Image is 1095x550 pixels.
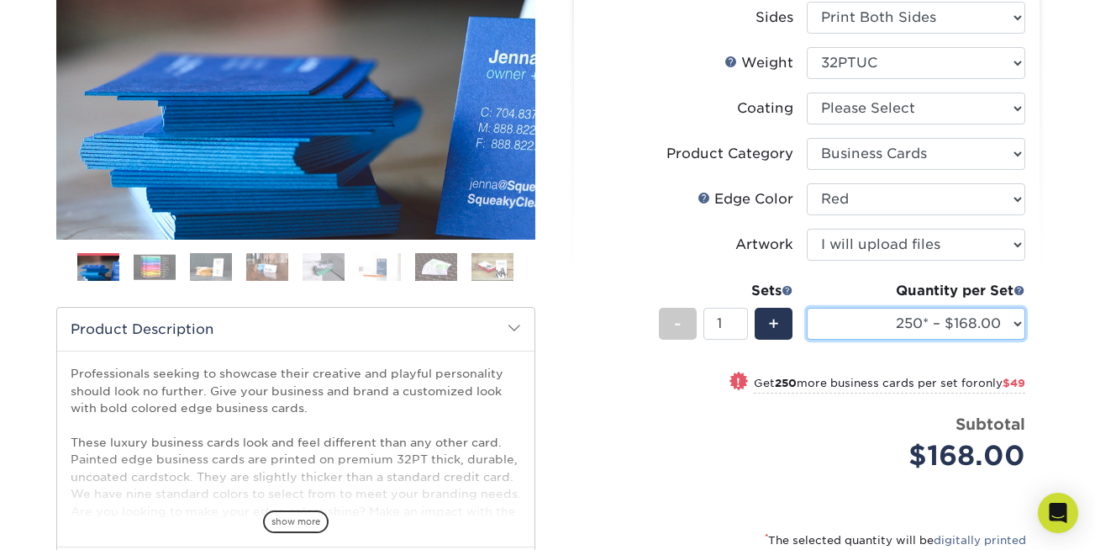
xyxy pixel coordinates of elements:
[57,308,534,351] h2: Product Description
[246,252,288,282] img: Business Cards 04
[755,8,793,28] div: Sides
[819,436,1025,476] div: $168.00
[724,53,793,73] div: Weight
[1038,493,1078,533] div: Open Intercom Messenger
[736,373,740,391] span: !
[737,98,793,119] div: Coating
[303,252,345,282] img: Business Cards 05
[754,377,1025,394] small: Get more business cards per set for
[359,252,401,282] img: Business Cards 06
[659,281,793,301] div: Sets
[807,281,1025,301] div: Quantity per Set
[768,311,779,336] span: +
[263,510,329,533] span: show more
[775,377,797,389] strong: 250
[765,534,1026,547] small: The selected quantity will be
[415,252,457,282] img: Business Cards 07
[1003,377,1025,389] span: $49
[934,534,1026,547] a: digitally printed
[735,235,793,255] div: Artwork
[134,254,176,280] img: Business Cards 02
[674,311,682,336] span: -
[955,415,1025,433] strong: Subtotal
[666,144,793,164] div: Product Category
[4,499,143,544] iframe: Google Customer Reviews
[77,247,119,289] img: Business Cards 01
[978,377,1025,389] span: only
[471,252,513,282] img: Business Cards 08
[698,189,793,209] div: Edge Color
[190,252,232,282] img: Business Cards 03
